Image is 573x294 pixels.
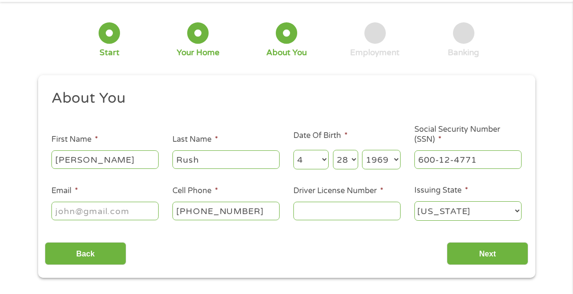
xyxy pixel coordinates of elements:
input: john@gmail.com [51,202,159,220]
label: Issuing State [414,186,468,196]
label: First Name [51,135,98,145]
input: Smith [172,150,280,168]
div: Employment [350,48,400,58]
div: Start [100,48,120,58]
label: Last Name [172,135,218,145]
input: Back [45,242,126,265]
input: (541) 754-3010 [172,202,280,220]
h2: About You [51,89,514,108]
input: John [51,150,159,168]
label: Email [51,186,78,196]
input: Next [447,242,528,265]
div: About You [266,48,307,58]
label: Cell Phone [172,186,218,196]
div: Banking [448,48,479,58]
label: Driver License Number [293,186,383,196]
input: 078-05-1120 [414,150,522,168]
div: Your Home [177,48,220,58]
label: Date Of Birth [293,131,348,141]
label: Social Security Number (SSN) [414,125,522,145]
